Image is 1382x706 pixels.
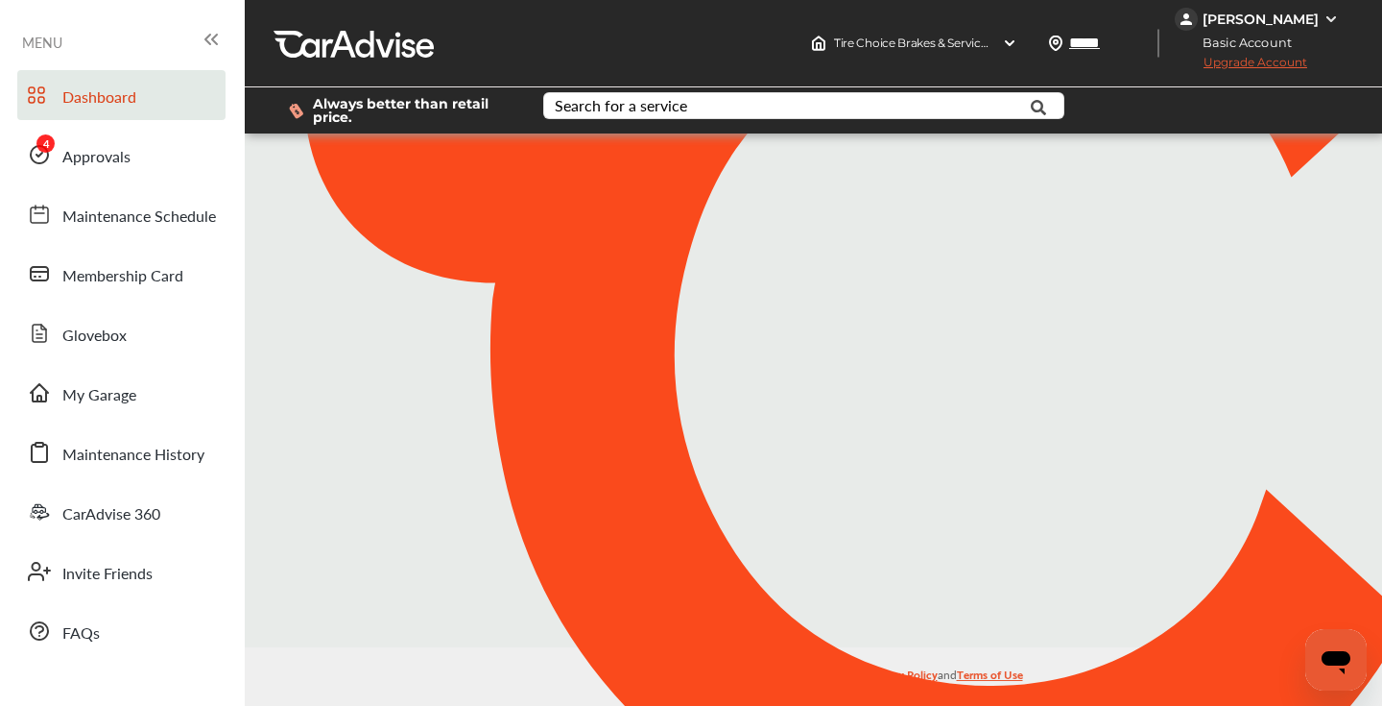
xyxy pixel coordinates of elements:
div: [PERSON_NAME] [1203,11,1319,28]
a: Approvals [17,130,226,180]
span: Dashboard [62,85,136,110]
span: Invite Friends [62,562,153,587]
a: Membership Card [17,249,226,299]
span: Glovebox [62,324,127,349]
a: FAQs [17,606,226,656]
span: Always better than retail price. [313,97,512,124]
span: MENU [22,35,62,50]
iframe: Button to launch messaging window [1305,629,1367,691]
img: dollor_label_vector.a70140d1.svg [289,103,303,119]
span: Membership Card [62,264,183,289]
span: My Garage [62,383,136,408]
img: location_vector.a44bc228.svg [1048,36,1063,51]
img: jVpblrzwTbfkPYzPPzSLxeg0AAAAASUVORK5CYII= [1175,8,1198,31]
span: Maintenance Schedule [62,205,216,230]
a: Invite Friends [17,547,226,596]
a: CarAdvise 360 [17,487,226,537]
a: Glovebox [17,308,226,358]
div: Search for a service [555,98,687,113]
img: WGsFRI8htEPBVLJbROoPRyZpYNWhNONpIPPETTm6eUC0GeLEiAAAAAElFTkSuQmCC [1323,12,1339,27]
img: header-divider.bc55588e.svg [1157,29,1159,58]
a: Maintenance History [17,427,226,477]
span: Maintenance History [62,443,204,468]
span: Upgrade Account [1175,55,1307,79]
a: Maintenance Schedule [17,189,226,239]
span: Basic Account [1177,33,1306,53]
img: CA_CheckIcon.cf4f08d4.svg [812,328,870,378]
a: My Garage [17,368,226,418]
span: Approvals [62,145,131,170]
img: header-home-logo.8d720a4f.svg [811,36,826,51]
p: By using the CarAdvise application, you agree to our and [245,664,1382,684]
span: Tire Choice Brakes & Service , [STREET_ADDRESS][PERSON_NAME] [GEOGRAPHIC_DATA] , CA 92841 [834,36,1378,50]
span: CarAdvise 360 [62,502,160,527]
a: Dashboard [17,70,226,120]
img: header-down-arrow.9dd2ce7d.svg [1002,36,1017,51]
span: FAQs [62,621,100,646]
